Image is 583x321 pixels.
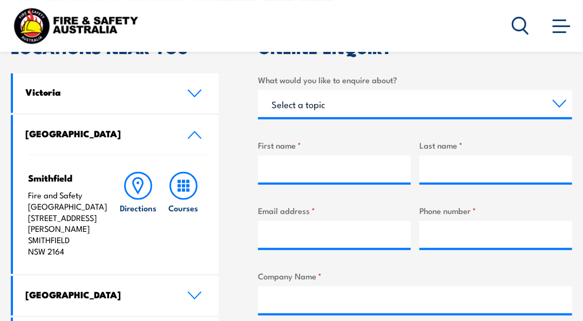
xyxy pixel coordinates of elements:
h4: [GEOGRAPHIC_DATA] [25,128,171,139]
label: What would you like to enquire about? [258,73,572,86]
h6: Directions [120,202,157,213]
label: Email address [258,204,411,217]
h4: Victoria [25,86,171,98]
h2: LOCATIONS NEAR YOU [11,40,219,54]
label: Phone number [419,204,572,217]
a: [GEOGRAPHIC_DATA] [13,276,219,316]
a: Victoria [13,73,219,113]
h2: ONLINE ENQUIRY [258,40,572,54]
a: Directions [116,172,161,257]
a: [GEOGRAPHIC_DATA] [13,115,219,155]
p: Fire and Safety [GEOGRAPHIC_DATA] [STREET_ADDRESS][PERSON_NAME] SMITHFIELD NSW 2164 [28,190,111,257]
h4: Smithfield [28,172,111,184]
h4: [GEOGRAPHIC_DATA] [25,289,171,300]
a: Courses [161,172,206,257]
label: Last name [419,139,572,151]
h6: Courses [168,202,198,213]
label: Company Name [258,270,572,282]
label: First name [258,139,411,151]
